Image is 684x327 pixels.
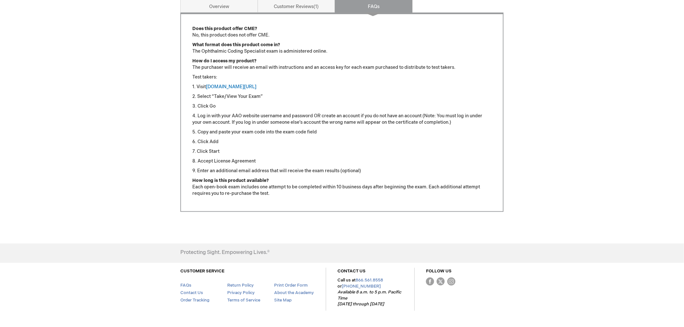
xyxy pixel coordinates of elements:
p: 8. Accept License Agreement [192,158,492,164]
a: About the Academy [274,290,314,296]
p: Test takers: [192,74,492,80]
strong: What format does this product come in? [192,42,280,47]
a: Terms of Service [227,298,260,303]
p: 2. Select “Take/View Your Exam” [192,93,492,100]
p: 5. Copy and paste your exam code into the exam code field [192,129,492,135]
p: 9. Enter an additional email address that will receive the exam results (optional) [192,168,492,174]
a: Return Policy [227,283,254,288]
span: 1 [314,4,319,9]
h4: Protecting Sight. Empowering Lives.® [180,250,270,256]
p: Call us at or [337,278,403,308]
img: Twitter [437,278,445,286]
a: Print Order Form [274,283,308,288]
a: Site Map [274,298,292,303]
a: Contact Us [180,290,203,296]
p: 7. Click Start [192,148,492,155]
em: Available 8 a.m. to 5 p.m. Pacific Time [DATE] through [DATE] [337,290,401,307]
strong: Does this product offer CME? [192,26,257,31]
p: 3. Click Go [192,103,492,110]
a: FAQs [180,283,191,288]
img: Facebook [426,278,434,286]
p: Each open-book exam includes one attempt to be completed within 10 business days after beginning ... [192,177,492,197]
a: 866.561.8558 [356,278,383,283]
p: 4. Log in with your AAO website username and password OR create an account if you do not have an ... [192,113,492,126]
p: 1. Visit [192,84,492,90]
strong: How long is this product available? [192,178,269,183]
a: [DOMAIN_NAME][URL] [206,84,256,90]
img: instagram [447,278,455,286]
p: No, this product does not offer CME. [192,26,492,38]
p: The Ophthalmic Coding Specialist exam is administered online. [192,42,492,55]
a: [PHONE_NUMBER] [342,284,381,289]
a: Order Tracking [180,298,209,303]
p: 6. Click Add [192,139,492,145]
a: FOLLOW US [426,269,452,274]
strong: How do I access my product? [192,58,256,64]
p: The purchaser will receive an email with instructions and an access key for each exam purchased t... [192,58,492,71]
a: CONTACT US [337,269,366,274]
a: CUSTOMER SERVICE [180,269,224,274]
a: Privacy Policy [227,290,255,296]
